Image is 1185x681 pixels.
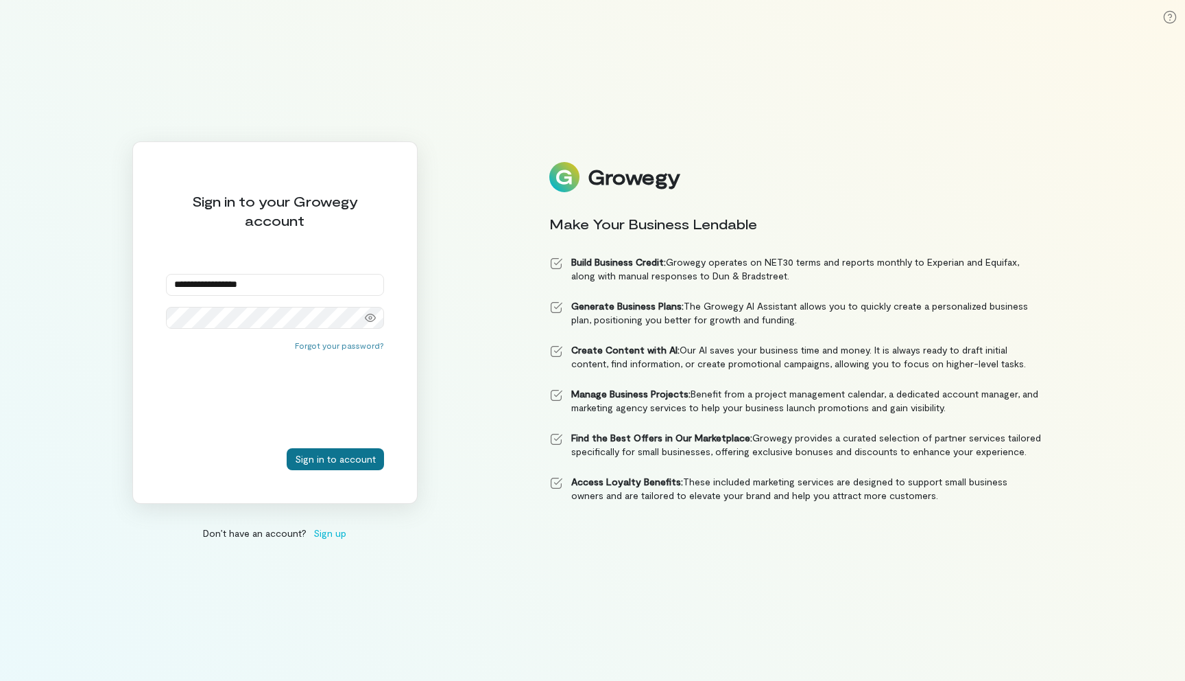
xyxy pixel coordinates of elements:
strong: Create Content with AI: [571,344,680,356]
div: Make Your Business Lendable [549,214,1042,233]
strong: Generate Business Plans: [571,300,684,312]
div: Growegy [588,165,680,189]
strong: Build Business Credit: [571,256,666,268]
button: Sign in to account [287,448,384,470]
img: Logo [549,162,579,192]
li: Growegy provides a curated selection of partner services tailored specifically for small business... [549,431,1042,459]
li: Benefit from a project management calendar, a dedicated account manager, and marketing agency ser... [549,387,1042,415]
li: The Growegy AI Assistant allows you to quickly create a personalized business plan, positioning y... [549,299,1042,327]
div: Sign in to your Growegy account [166,192,384,230]
li: These included marketing services are designed to support small business owners and are tailored ... [549,475,1042,503]
strong: Manage Business Projects: [571,388,691,400]
strong: Access Loyalty Benefits: [571,476,683,487]
li: Our AI saves your business time and money. It is always ready to draft initial content, find info... [549,343,1042,371]
span: Sign up [313,526,346,540]
div: Don’t have an account? [132,526,418,540]
strong: Find the Best Offers in Our Marketplace: [571,432,752,443]
button: Forgot your password? [295,340,384,351]
li: Growegy operates on NET30 terms and reports monthly to Experian and Equifax, along with manual re... [549,255,1042,283]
